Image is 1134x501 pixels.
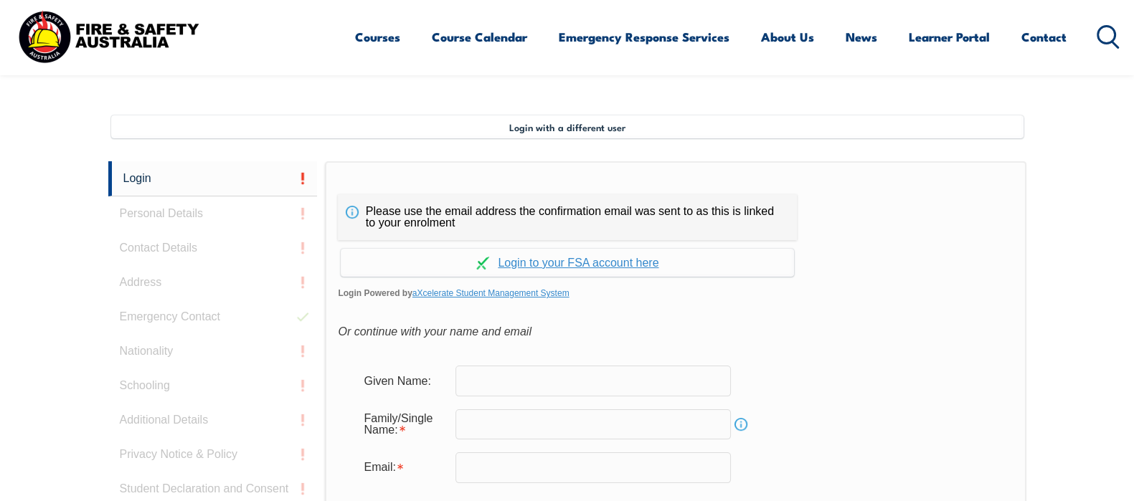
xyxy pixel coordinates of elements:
[1021,18,1067,56] a: Contact
[338,282,1013,304] span: Login Powered by
[432,18,527,56] a: Course Calendar
[352,454,455,481] div: Email is required.
[509,121,625,133] span: Login with a different user
[355,18,400,56] a: Courses
[846,18,877,56] a: News
[559,18,729,56] a: Emergency Response Services
[108,161,318,196] a: Login
[412,288,570,298] a: aXcelerate Student Management System
[352,405,455,444] div: Family/Single Name is required.
[338,321,1013,343] div: Or continue with your name and email
[476,257,489,269] img: Log in withaxcelerate
[731,414,751,434] a: Info
[909,18,990,56] a: Learner Portal
[761,18,814,56] a: About Us
[338,194,797,240] div: Please use the email address the confirmation email was sent to as this is linked to your enrolment
[352,367,455,394] div: Given Name:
